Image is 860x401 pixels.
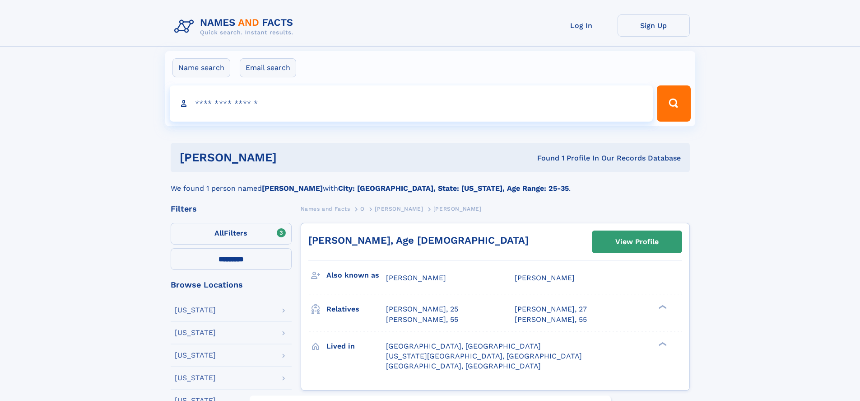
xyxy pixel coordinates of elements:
h3: Also known as [326,268,386,283]
div: Found 1 Profile In Our Records Database [407,153,681,163]
div: View Profile [615,231,659,252]
span: [PERSON_NAME] [386,274,446,282]
h1: [PERSON_NAME] [180,152,407,163]
a: View Profile [592,231,682,253]
span: [GEOGRAPHIC_DATA], [GEOGRAPHIC_DATA] [386,342,541,350]
div: [US_STATE] [175,352,216,359]
label: Email search [240,58,296,77]
button: Search Button [657,85,690,122]
div: [US_STATE] [175,307,216,314]
span: [US_STATE][GEOGRAPHIC_DATA], [GEOGRAPHIC_DATA] [386,352,582,360]
b: City: [GEOGRAPHIC_DATA], State: [US_STATE], Age Range: 25-35 [338,184,569,193]
a: [PERSON_NAME], 55 [515,315,587,325]
div: Browse Locations [171,281,292,289]
span: All [214,229,224,237]
div: ❯ [656,341,667,347]
img: Logo Names and Facts [171,14,301,39]
a: Log In [545,14,618,37]
a: Sign Up [618,14,690,37]
div: [US_STATE] [175,374,216,382]
div: ❯ [656,304,667,310]
span: [PERSON_NAME] [515,274,575,282]
div: We found 1 person named with . [171,172,690,194]
a: [PERSON_NAME], Age [DEMOGRAPHIC_DATA] [308,235,529,246]
b: [PERSON_NAME] [262,184,323,193]
label: Filters [171,223,292,245]
a: [PERSON_NAME] [375,203,423,214]
div: [US_STATE] [175,329,216,336]
h3: Relatives [326,302,386,317]
a: Names and Facts [301,203,350,214]
span: [PERSON_NAME] [433,206,482,212]
input: search input [170,85,653,122]
span: O [360,206,365,212]
h3: Lived in [326,339,386,354]
a: [PERSON_NAME], 25 [386,304,458,314]
div: Filters [171,205,292,213]
a: [PERSON_NAME], 55 [386,315,458,325]
span: [PERSON_NAME] [375,206,423,212]
span: [GEOGRAPHIC_DATA], [GEOGRAPHIC_DATA] [386,362,541,370]
a: O [360,203,365,214]
label: Name search [172,58,230,77]
a: [PERSON_NAME], 27 [515,304,587,314]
